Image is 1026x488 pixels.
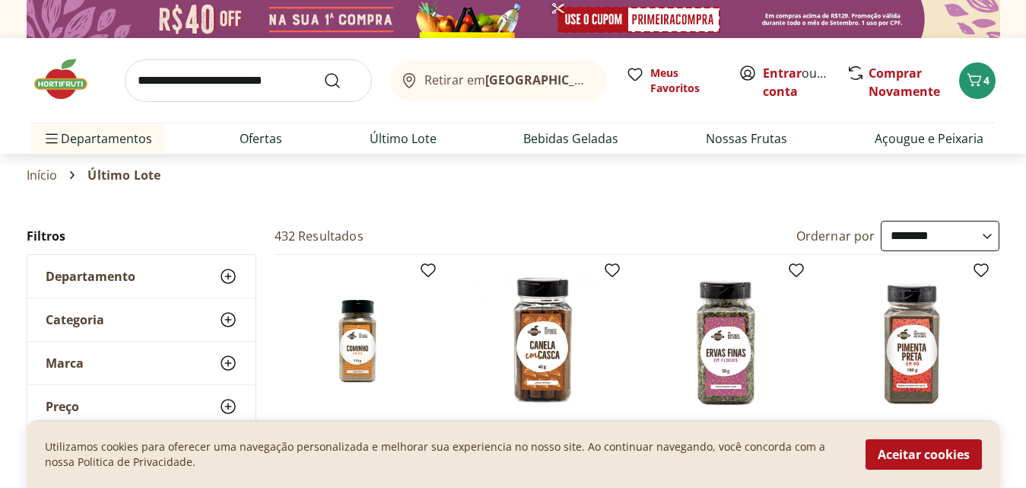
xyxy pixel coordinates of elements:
img: Hortifruti [30,56,106,102]
b: [GEOGRAPHIC_DATA]/[GEOGRAPHIC_DATA] [485,72,742,88]
img: Pimenta do Reino Preta em Pó Natural Da Terra 100g [840,267,984,412]
a: Último Lote [370,129,437,148]
button: Menu [43,120,61,157]
input: search [125,59,372,102]
button: Departamento [27,255,256,298]
span: Departamentos [43,120,152,157]
p: Utilizamos cookies para oferecer uma navegação personalizada e melhorar sua experiencia no nosso ... [45,439,847,470]
a: Entrar [763,65,802,81]
h2: Filtros [27,221,256,251]
span: Preço [46,399,79,414]
a: Nossas Frutas [706,129,787,148]
img: Ervas Finas Natural da Terra 30g [655,267,799,412]
span: Retirar em [424,73,592,87]
h2: 432 Resultados [275,228,364,244]
img: Cominho em Pó Natural da Terra 110g [287,267,431,412]
button: Retirar em[GEOGRAPHIC_DATA]/[GEOGRAPHIC_DATA] [390,59,608,102]
span: ou [763,64,831,100]
img: Canela Rama Natural Da Terra 40g [471,267,615,412]
span: Último Lote [87,168,160,182]
span: 4 [983,73,989,88]
a: Açougue e Peixaria [875,129,983,148]
a: Meus Favoritos [626,65,720,96]
a: Comprar Novamente [869,65,940,100]
a: Início [27,168,58,182]
span: Categoria [46,312,104,327]
button: Aceitar cookies [866,439,982,470]
button: Marca [27,342,256,384]
label: Ordernar por [796,228,875,244]
span: Meus Favoritos [650,65,720,96]
button: Carrinho [959,62,996,99]
button: Preço [27,385,256,428]
span: Departamento [46,269,135,284]
span: Marca [46,356,84,371]
button: Categoria [27,298,256,341]
button: Submit Search [323,72,360,90]
a: Ofertas [240,129,282,148]
a: Bebidas Geladas [523,129,618,148]
a: Criar conta [763,65,847,100]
